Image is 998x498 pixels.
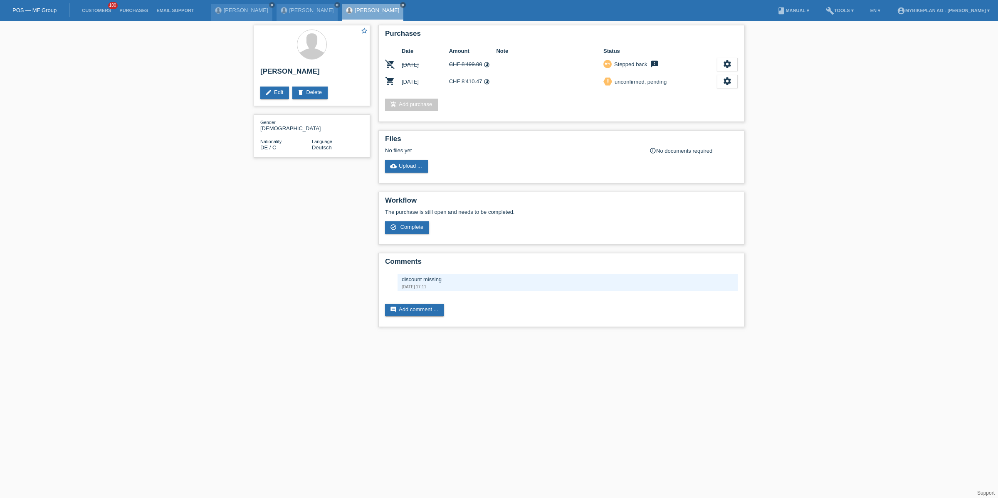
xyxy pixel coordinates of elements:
i: settings [723,59,732,69]
a: [PERSON_NAME] [355,7,399,13]
a: close [334,2,340,8]
i: priority_high [605,78,611,84]
i: cloud_upload [390,163,397,169]
i: check_circle_outline [390,224,397,230]
a: EN ▾ [866,8,884,13]
h2: Files [385,135,738,147]
a: Support [977,490,995,496]
div: Stepped back [612,60,647,69]
div: unconfirmed, pending [612,77,667,86]
a: close [400,2,406,8]
a: commentAdd comment ... [385,304,444,316]
span: Germany / C / 12.01.2015 [260,144,276,151]
th: Note [496,46,603,56]
a: buildTools ▾ [822,8,858,13]
td: CHF 8'410.47 [449,73,497,90]
i: close [335,3,339,7]
a: cloud_uploadUpload ... [385,160,428,173]
h2: Purchases [385,30,738,42]
a: star_border [361,27,368,36]
div: discount missing [402,276,734,282]
div: No files yet [385,147,639,154]
td: [DATE] [402,73,449,90]
span: Complete [400,224,424,230]
h2: Workflow [385,196,738,209]
i: settings [723,77,732,86]
i: undo [605,61,610,67]
p: The purchase is still open and needs to be completed. [385,209,738,215]
a: check_circle_outline Complete [385,221,429,234]
th: Amount [449,46,497,56]
span: Language [312,139,332,144]
a: Email Support [152,8,198,13]
td: CHF 8'499.00 [449,56,497,73]
i: feedback [650,60,660,68]
i: close [270,3,274,7]
i: Instalments (48 instalments) [484,79,490,85]
i: POSP00027734 [385,59,395,69]
div: No documents required [650,147,738,154]
a: account_circleMybikeplan AG - [PERSON_NAME] ▾ [893,8,994,13]
a: add_shopping_cartAdd purchase [385,99,438,111]
a: [PERSON_NAME] [224,7,268,13]
span: 100 [108,2,118,9]
a: Customers [78,8,115,13]
i: delete [297,89,304,96]
i: account_circle [897,7,905,15]
div: [DEMOGRAPHIC_DATA] [260,119,312,131]
th: Status [603,46,717,56]
i: edit [265,89,272,96]
a: close [269,2,275,8]
h2: Comments [385,258,738,270]
span: Deutsch [312,144,332,151]
i: info_outline [650,147,656,154]
i: Instalments (48 instalments) [484,62,490,68]
i: comment [390,306,397,313]
i: star_border [361,27,368,35]
th: Date [402,46,449,56]
a: deleteDelete [292,87,328,99]
a: editEdit [260,87,289,99]
a: POS — MF Group [12,7,57,13]
i: book [777,7,786,15]
div: [DATE] 17:11 [402,285,734,289]
i: add_shopping_cart [390,101,397,108]
i: POSP00027761 [385,76,395,86]
a: bookManual ▾ [773,8,813,13]
td: [DATE] [402,56,449,73]
i: close [401,3,405,7]
h2: [PERSON_NAME] [260,67,363,80]
a: Purchases [115,8,152,13]
span: Nationality [260,139,282,144]
i: build [826,7,834,15]
a: [PERSON_NAME] [289,7,334,13]
span: Gender [260,120,276,125]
